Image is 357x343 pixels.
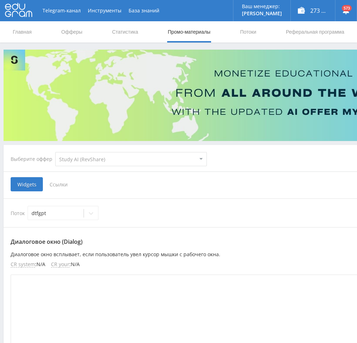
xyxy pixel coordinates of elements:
span: CR system [11,262,35,268]
a: Статистика [111,21,139,43]
p: Ваш менеджер: [242,4,282,9]
span: CR your [51,262,69,268]
li: : N/A [51,262,80,268]
a: Главная [12,21,32,43]
a: Промо-материалы [167,21,211,43]
a: Реферальная программа [285,21,345,43]
div: Выберите оффер [11,156,55,162]
span: Widgets [11,177,43,191]
li: : N/A [11,262,45,268]
a: Потоки [239,21,257,43]
p: [PERSON_NAME] [242,11,282,16]
span: Ссылки [43,177,74,191]
a: Офферы [61,21,83,43]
